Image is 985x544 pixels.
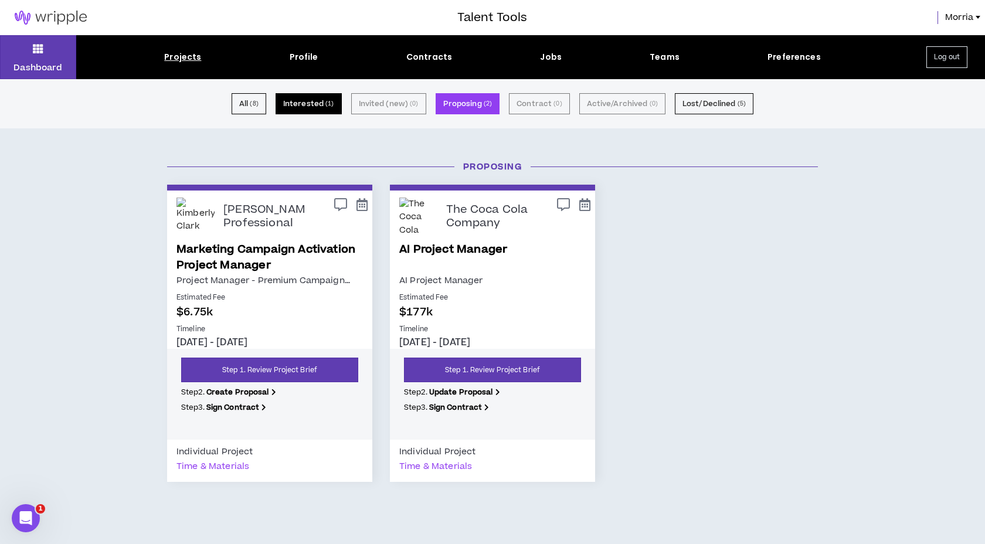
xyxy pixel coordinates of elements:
p: [PERSON_NAME] Professional [223,203,305,230]
button: Contract (0) [509,93,569,114]
img: Kimberly-Clark Professional [176,198,215,236]
h3: Proposing [158,161,827,173]
small: ( 0 ) [553,98,562,109]
button: Lost/Declined (5) [675,93,753,114]
p: [DATE] - [DATE] [399,336,586,349]
button: All (8) [232,93,266,114]
div: Time & Materials [399,459,472,474]
button: Proposing (2) [436,93,500,114]
h3: Talent Tools [457,9,527,26]
b: Sign Contract [206,402,260,413]
p: The Coca Cola Company [446,203,528,230]
b: Create Proposal [206,387,269,397]
button: Interested (1) [276,93,342,114]
p: Timeline [176,324,363,335]
iframe: Intercom live chat [12,504,40,532]
div: Teams [650,51,680,63]
p: Step 3 . [404,402,581,413]
a: Step 1. Review Project Brief [404,358,581,382]
div: Time & Materials [176,459,249,474]
span: Morria [945,11,973,24]
div: Jobs [540,51,562,63]
p: $6.75k [176,304,363,320]
p: AI Project Manager [399,273,586,288]
p: Step 2 . [181,387,358,397]
p: Estimated Fee [399,293,586,303]
span: … [345,274,350,287]
small: ( 0 ) [410,98,418,109]
span: 1 [36,504,45,514]
div: Profile [290,51,318,63]
small: ( 1 ) [325,98,334,109]
div: Contracts [406,51,452,63]
p: Step 2 . [404,387,581,397]
button: Active/Archived (0) [579,93,665,114]
p: $177k [399,304,586,320]
p: Estimated Fee [176,293,363,303]
b: Update Proposal [429,387,493,397]
b: Sign Contract [429,402,483,413]
div: Individual Project [399,444,476,459]
p: Step 3 . [181,402,358,413]
small: ( 8 ) [250,98,258,109]
p: Timeline [399,324,586,335]
p: [DATE] - [DATE] [176,336,363,349]
small: ( 2 ) [484,98,492,109]
a: Step 1. Review Project Brief [181,358,358,382]
a: AI Project Manager [399,242,586,273]
p: Dashboard [13,62,62,74]
div: Preferences [767,51,821,63]
small: ( 0 ) [650,98,658,109]
img: The Coca Cola Company [399,198,437,236]
button: Invited (new) (0) [351,93,426,114]
a: Marketing Campaign Activation Project Manager [176,242,363,273]
p: Project Manager - Premium Campaign [176,273,363,288]
div: Individual Project [176,444,253,459]
small: ( 5 ) [738,98,746,109]
button: Log out [926,46,967,68]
